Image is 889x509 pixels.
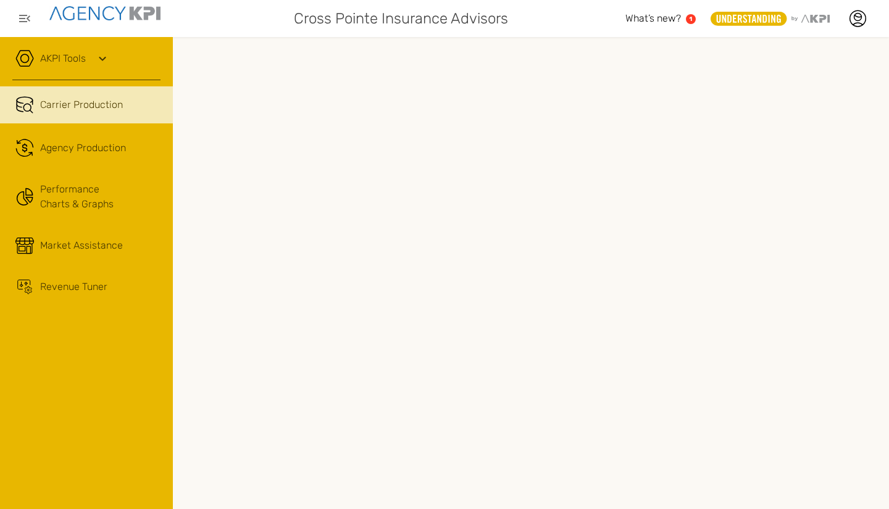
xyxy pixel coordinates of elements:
span: Cross Pointe Insurance Advisors [294,7,508,30]
a: 1 [686,14,696,24]
span: Revenue Tuner [40,279,107,294]
text: 1 [690,15,693,22]
img: agencykpi-logo-550x69-2d9e3fa8.png [49,6,161,20]
span: Agency Production [40,141,126,155]
a: AKPI Tools [40,51,86,66]
span: What’s new? [625,12,681,24]
span: Market Assistance [40,238,123,253]
span: Carrier Production [40,97,123,112]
